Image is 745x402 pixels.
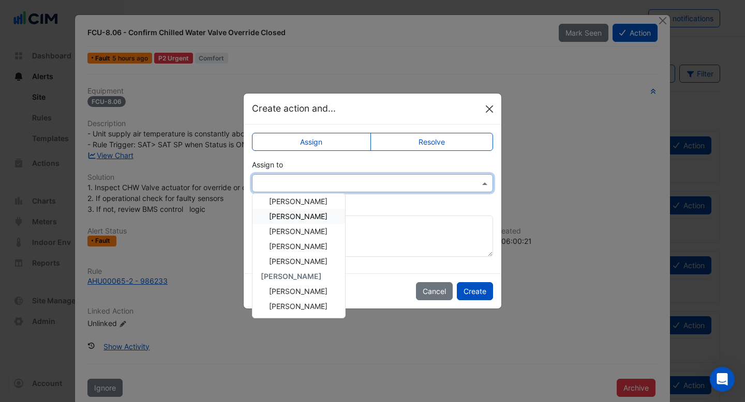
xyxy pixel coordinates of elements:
label: Assign to [252,159,283,170]
label: Resolve [370,133,494,151]
span: [PERSON_NAME] [269,302,327,311]
span: [PERSON_NAME] [269,197,327,206]
span: [PERSON_NAME] [269,242,327,251]
span: [PERSON_NAME] [269,212,327,221]
span: [PERSON_NAME] [269,257,327,266]
div: Open Intercom Messenger [710,367,735,392]
div: Options List [252,194,345,318]
span: [PERSON_NAME] [269,287,327,296]
h5: Create action and... [252,102,336,115]
button: Close [482,101,497,117]
label: Assign [252,133,371,151]
span: [PERSON_NAME] [261,272,322,281]
button: Cancel [416,282,453,300]
span: [PERSON_NAME] [269,227,327,236]
button: Create [457,282,493,300]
